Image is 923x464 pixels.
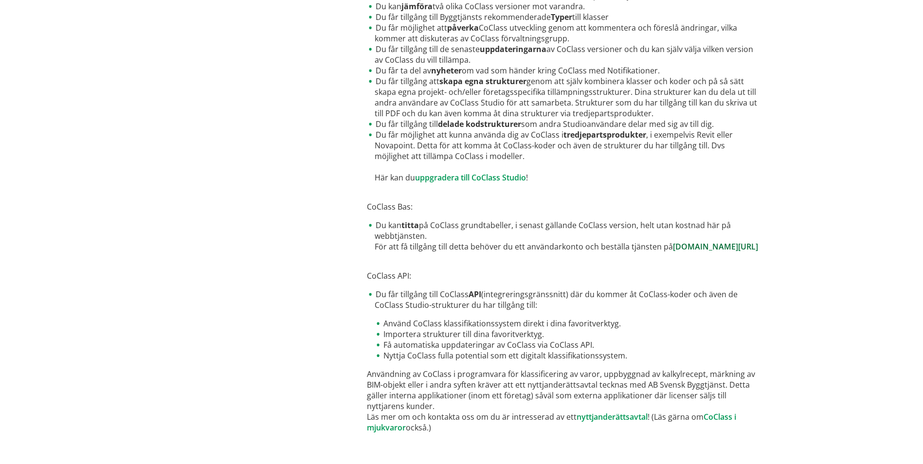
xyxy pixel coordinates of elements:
strong: titta [401,220,419,231]
strong: Typer [551,12,572,22]
li: Du får tillgång till CoClass (integreringsgränssnitt) där du kommer åt CoClass-koder och även de ... [367,289,760,361]
a: [DOMAIN_NAME][URL] [673,241,758,252]
li: Nyttja CoClass fulla potential som ett digitalt klassifikationssystem. [375,350,760,361]
strong: delade kodstrukturer [438,119,521,129]
p: CoClass API: [367,260,760,281]
li: Få automatiska uppdateringar av CoClass via CoClass API. [375,339,760,350]
li: Du får möjlighet att kunna använda dig av CoClass i , i exempelvis Revit eller Novapoint. Detta f... [367,129,760,183]
li: Du får tillgång till Byggtjänsts rekommenderade till klasser [367,12,760,22]
a: CoClass i mjukvaror [367,411,736,433]
strong: tredjepartsprodukter [563,129,646,140]
strong: påverka [447,22,479,33]
strong: skapa egna strukturer [439,76,526,87]
strong: uppdateringarna [480,44,546,54]
li: Du får tillgång till som andra Studioanvändare delar med sig av till dig. [367,119,760,129]
a: uppgradera till CoClass Studio [415,172,526,183]
li: Importera strukturer till dina favoritverktyg. [375,329,760,339]
strong: API [469,289,481,300]
li: Du får tillgång till de senaste av CoClass versioner och du kan själv välja vilken version av CoC... [367,44,760,65]
p: CoClass Bas: [367,191,760,212]
strong: jämföra [401,1,433,12]
li: Du får tillgång att genom att själv kombinera klasser och koder och på så sätt skapa egna projekt... [367,76,760,119]
li: Du kan på CoClass grundtabeller, i senast gällande CoClass version, helt utan kostnad här på webb... [367,220,760,252]
a: nyttjanderättsavtal [577,411,648,422]
li: Du får möjlighet att CoClass utveckling genom att kommentera och föreslå ändringar, vilka kommer ... [367,22,760,44]
strong: nyheter [431,65,462,76]
li: Du kan två olika CoClass versioner mot varandra. [367,1,760,12]
li: Du får ta del av om vad som händer kring CoClass med Notifikationer. [367,65,760,76]
li: Använd CoClass klassifikationssystem direkt i dina favoritverktyg. [375,318,760,329]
